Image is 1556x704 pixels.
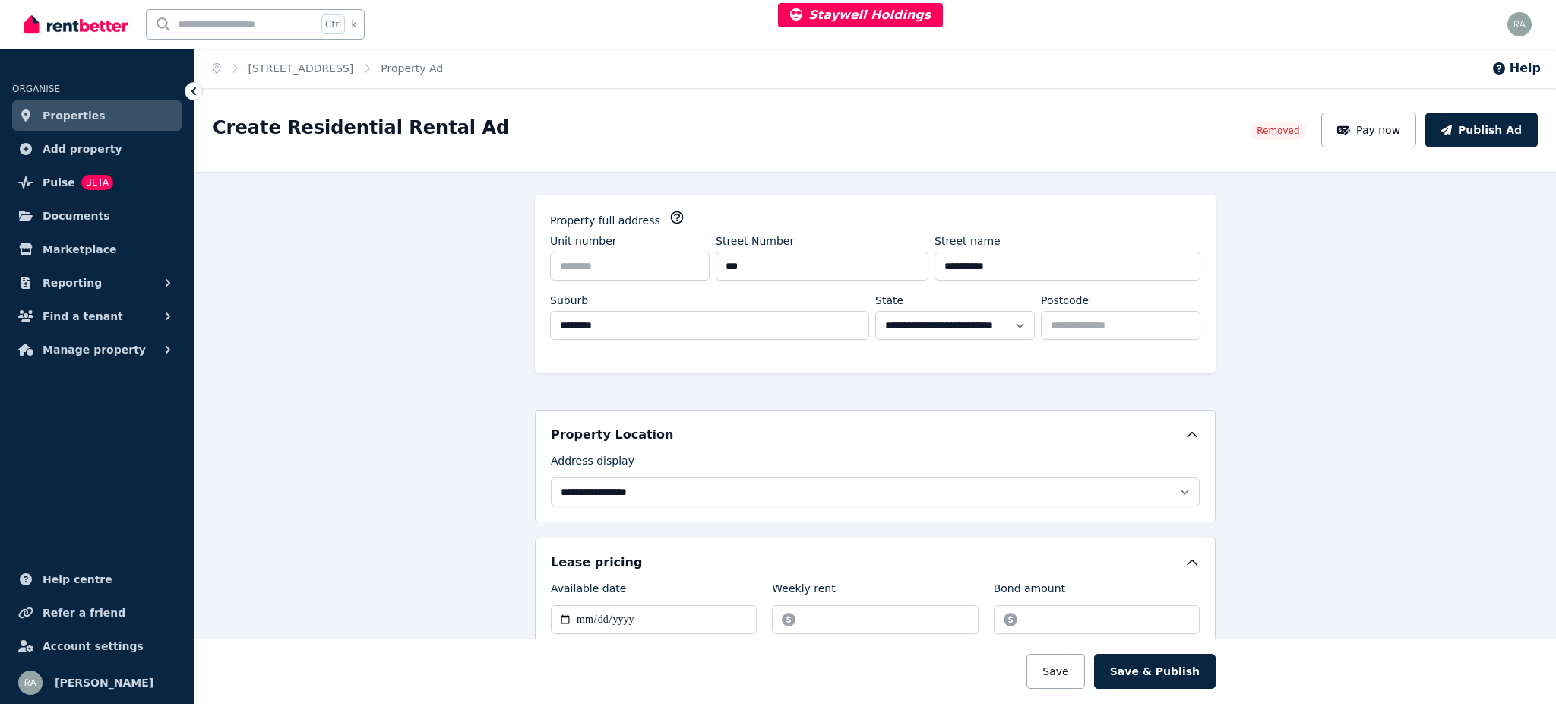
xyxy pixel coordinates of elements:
a: [STREET_ADDRESS] [248,62,354,75]
button: Save & Publish [1094,654,1216,689]
label: Bond amount [994,581,1065,602]
a: PulseBETA [12,167,182,198]
button: Find a tenant [12,301,182,331]
label: Address display [551,453,634,474]
label: Postcode [1041,293,1089,308]
span: Marketplace [43,240,116,258]
label: Street name [935,233,1001,249]
label: Property full address [550,213,660,228]
h5: Property Location [551,426,673,444]
span: Find a tenant [43,307,123,325]
button: Publish Ad [1425,113,1538,147]
label: Unit number [550,233,617,249]
button: Pay now [1321,113,1417,147]
a: Account settings [12,631,182,661]
a: Documents [12,201,182,231]
label: State [875,293,903,308]
button: Save [1026,654,1084,689]
img: Rochelle Alvarez [1507,12,1532,36]
span: Removed [1257,125,1299,137]
span: Staywell Holdings [790,8,931,22]
span: Refer a friend [43,604,125,622]
img: Rochelle Alvarez [18,671,43,695]
span: Account settings [43,637,144,655]
img: RentBetter [24,13,128,36]
span: [PERSON_NAME] [55,674,153,692]
nav: Breadcrumb [194,49,461,88]
button: Reporting [12,268,182,298]
label: Suburb [550,293,588,308]
span: Help centre [43,570,112,588]
span: Add property [43,140,122,158]
a: Properties [12,100,182,131]
a: Add property [12,134,182,164]
span: Reporting [43,274,102,292]
span: Documents [43,207,110,225]
span: k [351,18,356,30]
span: Manage property [43,341,146,359]
a: Property Ad [381,62,443,75]
span: Pulse [43,173,75,192]
label: Street Number [716,233,794,249]
a: Help centre [12,564,182,595]
label: Weekly rent [772,581,835,602]
a: Marketplace [12,234,182,265]
h5: Lease pricing [551,553,642,572]
span: ORGANISE [12,84,60,94]
span: BETA [81,175,113,190]
a: Refer a friend [12,598,182,628]
button: Manage property [12,335,182,365]
span: Ctrl [321,14,345,34]
h1: Create Residential Rental Ad [213,116,509,140]
button: Help [1491,59,1541,78]
label: Available date [551,581,626,602]
span: Properties [43,106,106,125]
